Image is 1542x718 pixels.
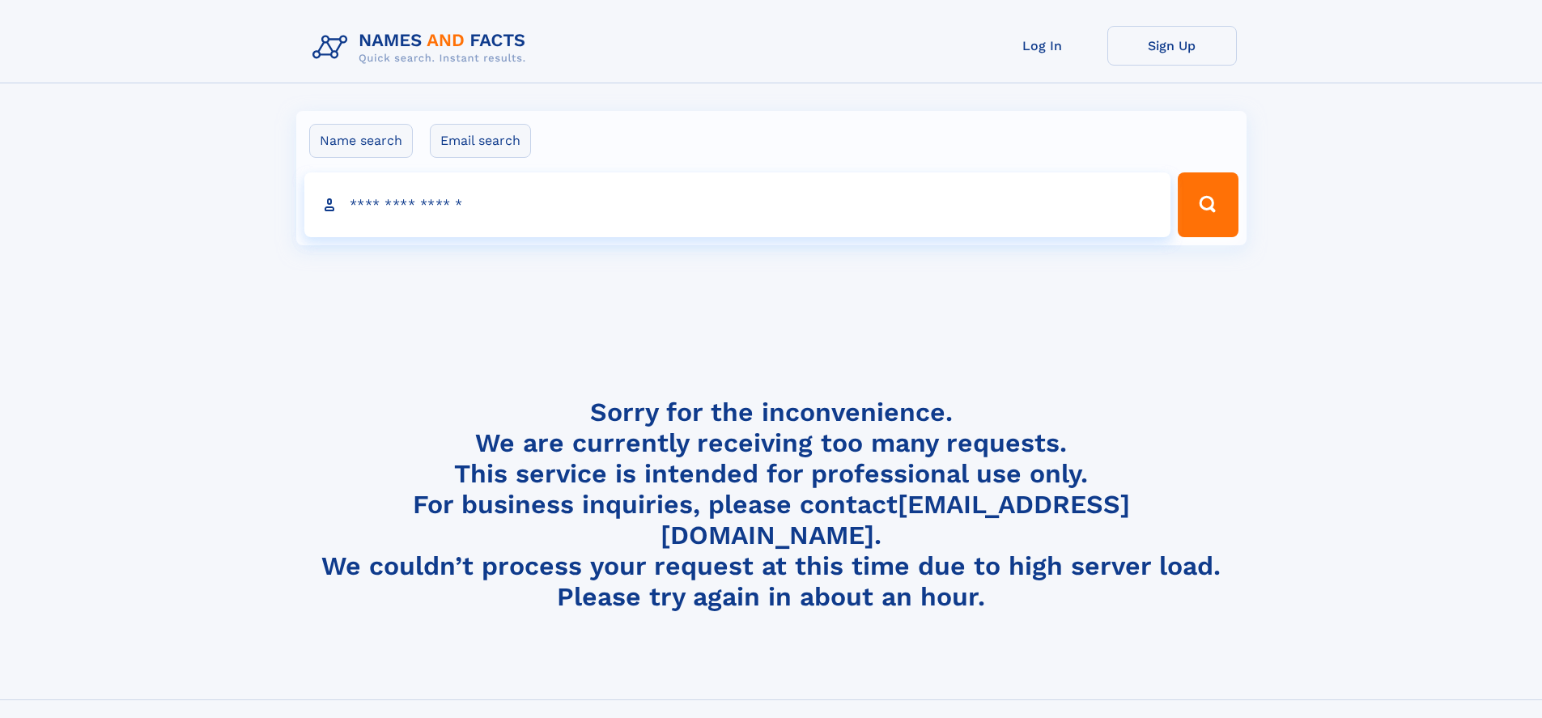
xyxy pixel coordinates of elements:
[304,172,1171,237] input: search input
[661,489,1130,550] a: [EMAIL_ADDRESS][DOMAIN_NAME]
[1178,172,1238,237] button: Search Button
[430,124,531,158] label: Email search
[306,397,1237,613] h4: Sorry for the inconvenience. We are currently receiving too many requests. This service is intend...
[306,26,539,70] img: Logo Names and Facts
[309,124,413,158] label: Name search
[1107,26,1237,66] a: Sign Up
[978,26,1107,66] a: Log In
